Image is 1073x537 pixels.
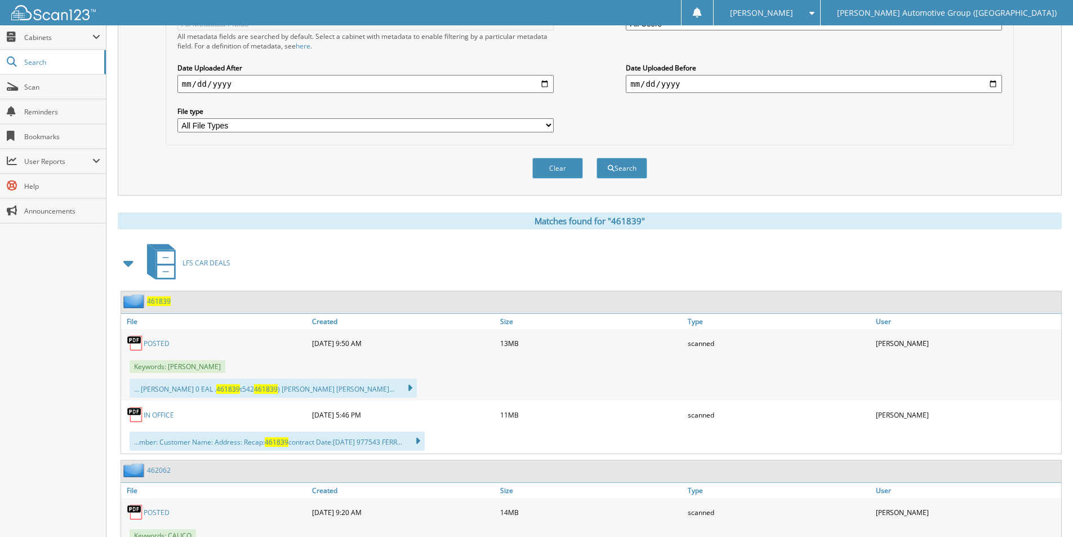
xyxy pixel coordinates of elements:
a: User [873,314,1061,329]
button: Search [596,158,647,179]
a: Size [497,314,685,329]
span: Search [24,57,99,67]
div: 14MB [497,501,685,523]
a: Size [497,483,685,498]
span: [PERSON_NAME] Automotive Group ([GEOGRAPHIC_DATA]) [837,10,1057,16]
span: Bookmarks [24,132,100,141]
a: POSTED [144,508,170,517]
span: 461839 [216,384,240,394]
label: Date Uploaded Before [626,63,1002,73]
div: [DATE] 9:20 AM [309,501,497,523]
img: PDF.png [127,335,144,352]
a: Created [309,314,497,329]
div: [DATE] 9:50 AM [309,332,497,354]
a: 461839 [147,296,171,306]
a: File [121,314,309,329]
div: All metadata fields are searched by default. Select a cabinet with metadata to enable filtering b... [177,32,554,51]
a: Type [685,314,873,329]
span: Scan [24,82,100,92]
img: PDF.png [127,504,144,521]
img: folder2.png [123,463,147,477]
iframe: Chat Widget [1017,483,1073,537]
label: File type [177,106,554,116]
a: Type [685,483,873,498]
span: Reminders [24,107,100,117]
span: User Reports [24,157,92,166]
div: 11MB [497,403,685,426]
div: Matches found for "461839" [118,212,1062,229]
div: scanned [685,501,873,523]
a: 462062 [147,465,171,475]
a: IN OFFICE [144,410,174,420]
span: LFS CAR DEALS [182,258,230,268]
div: ... [PERSON_NAME] 0 EAL . t542 ) [PERSON_NAME] [PERSON_NAME]... [130,379,417,398]
span: Keywords: [PERSON_NAME] [130,360,225,373]
a: POSTED [144,339,170,348]
a: LFS CAR DEALS [140,241,230,285]
div: ...mber: Customer Name: Address: Recap: contract Date:[DATE] 977543 FERR... [130,432,425,451]
div: 13MB [497,332,685,354]
input: start [177,75,554,93]
img: folder2.png [123,294,147,308]
span: Cabinets [24,33,92,42]
div: scanned [685,332,873,354]
button: Clear [532,158,583,179]
div: [PERSON_NAME] [873,501,1061,523]
div: [PERSON_NAME] [873,403,1061,426]
a: Created [309,483,497,498]
img: scan123-logo-white.svg [11,5,96,20]
div: [DATE] 5:46 PM [309,403,497,426]
a: File [121,483,309,498]
label: Date Uploaded After [177,63,554,73]
img: PDF.png [127,406,144,423]
div: scanned [685,403,873,426]
a: User [873,483,1061,498]
span: 461839 [254,384,278,394]
span: Announcements [24,206,100,216]
span: [PERSON_NAME] [730,10,793,16]
a: here [296,41,310,51]
input: end [626,75,1002,93]
span: Help [24,181,100,191]
span: 461839 [265,437,288,447]
div: [PERSON_NAME] [873,332,1061,354]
